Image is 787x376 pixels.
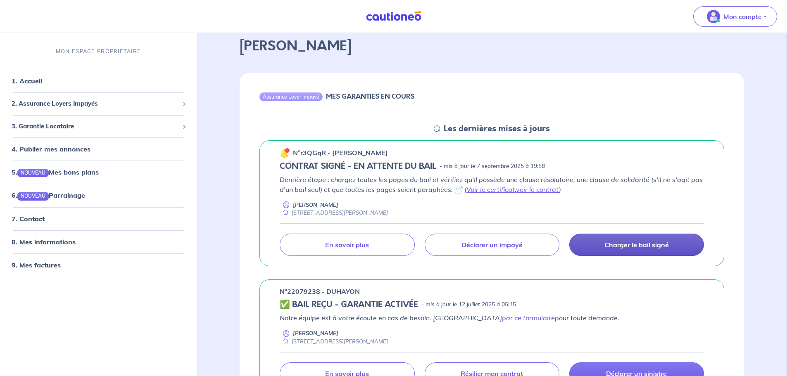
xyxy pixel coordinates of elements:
a: 8. Mes informations [12,238,76,246]
p: Charger le bail signé [604,241,669,249]
a: par ce formulaire [502,314,555,322]
p: - mis à jour le 7 septembre 2025 à 19:58 [440,162,545,170]
a: 9. Mes factures [12,261,61,269]
a: 1. Accueil [12,77,42,85]
div: 7. Contact [3,210,193,227]
p: n°r3QGqR - [PERSON_NAME] [293,148,388,158]
p: MON ESPACE PROPRIÉTAIRE [56,47,141,55]
img: illu_account_valid_menu.svg [707,10,720,23]
span: 2. Assurance Loyers Impayés [12,99,179,109]
div: 6.NOUVEAUParrainage [3,187,193,203]
div: 4. Publier mes annonces [3,141,193,157]
button: illu_account_valid_menu.svgMon compte [693,6,777,27]
div: state: CONTRACT-SIGNED, Context: NEW,CHOOSE-CERTIFICATE,ALONE,RENTER-DOCUMENTS [280,161,704,171]
div: 1. Accueil [3,73,193,89]
h5: ✅ BAIL REÇU - GARANTIE ACTIVÉE [280,300,418,310]
p: Déclarer un impayé [461,241,523,249]
a: 6.NOUVEAUParrainage [12,191,85,199]
a: Charger le bail signé [569,234,704,256]
div: 8. Mes informations [3,234,193,250]
div: Assurance Loyer Impayé [259,92,323,101]
a: Déclarer un impayé [425,234,559,256]
h5: CONTRAT SIGNÉ - EN ATTENTE DU BAIL [280,161,436,171]
a: Voir le certificat [466,185,515,194]
a: En savoir plus [280,234,414,256]
p: Dernière étape : chargez toutes les pages du bail et vérifiez qu'il possède une clause résolutoir... [280,175,704,194]
div: [STREET_ADDRESS][PERSON_NAME] [280,338,388,345]
div: 3. Garantie Locataire [3,118,193,135]
div: 5.NOUVEAUMes bons plans [3,164,193,180]
p: [PERSON_NAME] [240,36,744,56]
p: Mon compte [723,12,762,21]
a: 5.NOUVEAUMes bons plans [12,168,99,176]
p: [PERSON_NAME] [293,329,338,337]
h5: Les dernières mises à jours [444,124,550,134]
a: 4. Publier mes annonces [12,145,90,153]
img: Cautioneo [363,11,425,21]
div: state: CONTRACT-VALIDATED, Context: ,MAYBE-CERTIFICATE,,LESSOR-DOCUMENTS,IS-ODEALIM [280,300,704,310]
p: n°22079238 - DUHAYON [280,286,360,296]
p: - mis à jour le 12 juillet 2025 à 05:15 [421,300,516,309]
span: 3. Garantie Locataire [12,122,179,131]
p: Notre équipe est à votre écoute en cas de besoin. [GEOGRAPHIC_DATA] pour toute demande. [280,313,704,323]
a: voir le contrat [516,185,559,194]
h6: MES GARANTIES EN COURS [326,92,414,100]
a: 7. Contact [12,215,45,223]
p: [PERSON_NAME] [293,201,338,209]
img: 🔔 [280,148,290,158]
div: 9. Mes factures [3,257,193,273]
div: 2. Assurance Loyers Impayés [3,96,193,112]
p: En savoir plus [325,241,369,249]
div: [STREET_ADDRESS][PERSON_NAME] [280,209,388,217]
